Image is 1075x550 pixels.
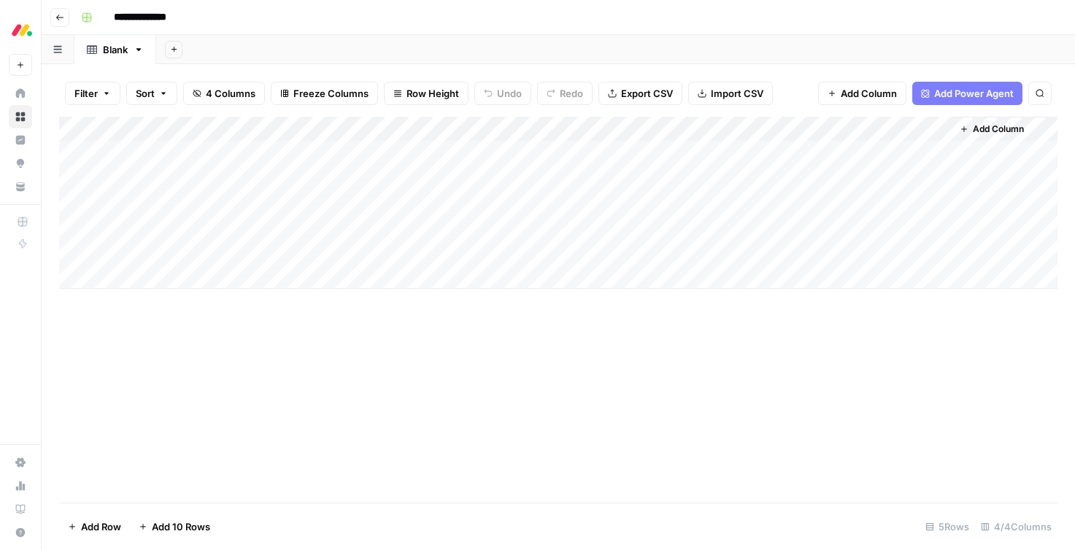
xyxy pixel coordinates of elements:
span: Add Column [973,123,1024,136]
div: 5 Rows [920,515,975,538]
button: Add Column [954,120,1030,139]
span: Freeze Columns [293,86,369,101]
img: Monday.com Logo [9,17,35,43]
button: Export CSV [598,82,682,105]
a: Blank [74,35,156,64]
a: Usage [9,474,32,497]
span: Row Height [407,86,459,101]
a: Browse [9,105,32,128]
span: Export CSV [621,86,673,101]
button: Add Row [59,515,130,538]
a: Learning Hub [9,497,32,521]
button: Import CSV [688,82,773,105]
span: Add Row [81,519,121,534]
span: Sort [136,86,155,101]
a: Insights [9,128,32,152]
a: Home [9,82,32,105]
span: Filter [74,86,98,101]
button: Add 10 Rows [130,515,219,538]
a: Settings [9,451,32,474]
button: Filter [65,82,120,105]
button: Help + Support [9,521,32,544]
span: Add 10 Rows [152,519,210,534]
span: Add Power Agent [934,86,1014,101]
button: Redo [537,82,593,105]
a: Your Data [9,175,32,198]
button: Freeze Columns [271,82,378,105]
button: 4 Columns [183,82,265,105]
span: Undo [497,86,522,101]
button: Sort [126,82,177,105]
span: Add Column [841,86,897,101]
div: Blank [103,42,128,57]
button: Add Power Agent [912,82,1022,105]
a: Opportunities [9,152,32,175]
div: 4/4 Columns [975,515,1057,538]
button: Workspace: Monday.com [9,12,32,48]
button: Row Height [384,82,469,105]
button: Undo [474,82,531,105]
button: Add Column [818,82,906,105]
span: 4 Columns [206,86,255,101]
span: Redo [560,86,583,101]
span: Import CSV [711,86,763,101]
